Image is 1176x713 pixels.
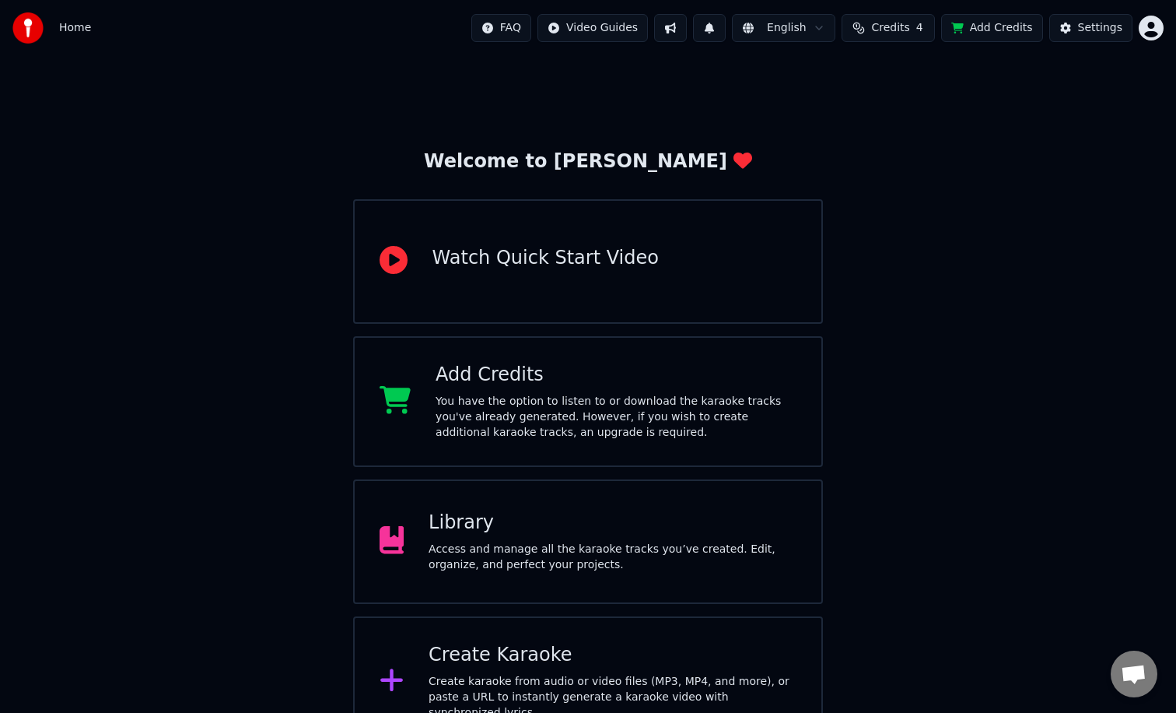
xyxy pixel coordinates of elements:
div: Watch Quick Start Video [432,246,659,271]
div: Create Karaoke [429,643,796,668]
button: FAQ [471,14,531,42]
nav: breadcrumb [59,20,91,36]
div: Library [429,511,796,536]
button: Settings [1049,14,1132,42]
span: Home [59,20,91,36]
button: Video Guides [537,14,648,42]
button: Credits4 [842,14,935,42]
a: Open chat [1111,651,1157,697]
span: Credits [871,20,909,36]
span: 4 [916,20,923,36]
button: Add Credits [941,14,1043,42]
div: Add Credits [436,363,796,388]
div: Welcome to [PERSON_NAME] [424,149,752,174]
div: Access and manage all the karaoke tracks you’ve created. Edit, organize, and perfect your projects. [429,542,796,573]
div: Settings [1078,20,1122,36]
div: You have the option to listen to or download the karaoke tracks you've already generated. However... [436,394,796,441]
img: youka [12,12,44,44]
